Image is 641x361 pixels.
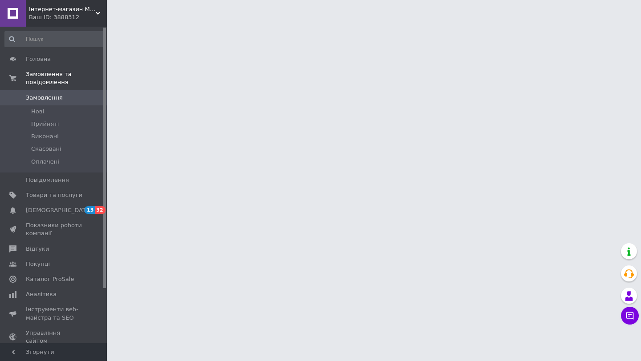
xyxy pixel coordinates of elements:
span: Головна [26,55,51,63]
span: Прийняті [31,120,59,128]
span: Замовлення [26,94,63,102]
span: Інтернет-магазин Maskuvati [29,5,96,13]
span: Повідомлення [26,176,69,184]
span: Товари та послуги [26,191,82,199]
span: Відгуки [26,245,49,253]
span: [DEMOGRAPHIC_DATA] [26,206,92,214]
span: Каталог ProSale [26,275,74,283]
span: Аналітика [26,290,57,298]
button: Чат з покупцем [621,307,639,325]
span: Замовлення та повідомлення [26,70,107,86]
div: Ваш ID: 3888312 [29,13,107,21]
span: Покупці [26,260,50,268]
span: Скасовані [31,145,61,153]
span: Виконані [31,132,59,140]
input: Пошук [4,31,105,47]
span: 13 [85,206,95,214]
span: Інструменти веб-майстра та SEO [26,305,82,321]
span: Показники роботи компанії [26,221,82,237]
span: Оплачені [31,158,59,166]
span: Управління сайтом [26,329,82,345]
span: 32 [95,206,105,214]
span: Нові [31,108,44,116]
